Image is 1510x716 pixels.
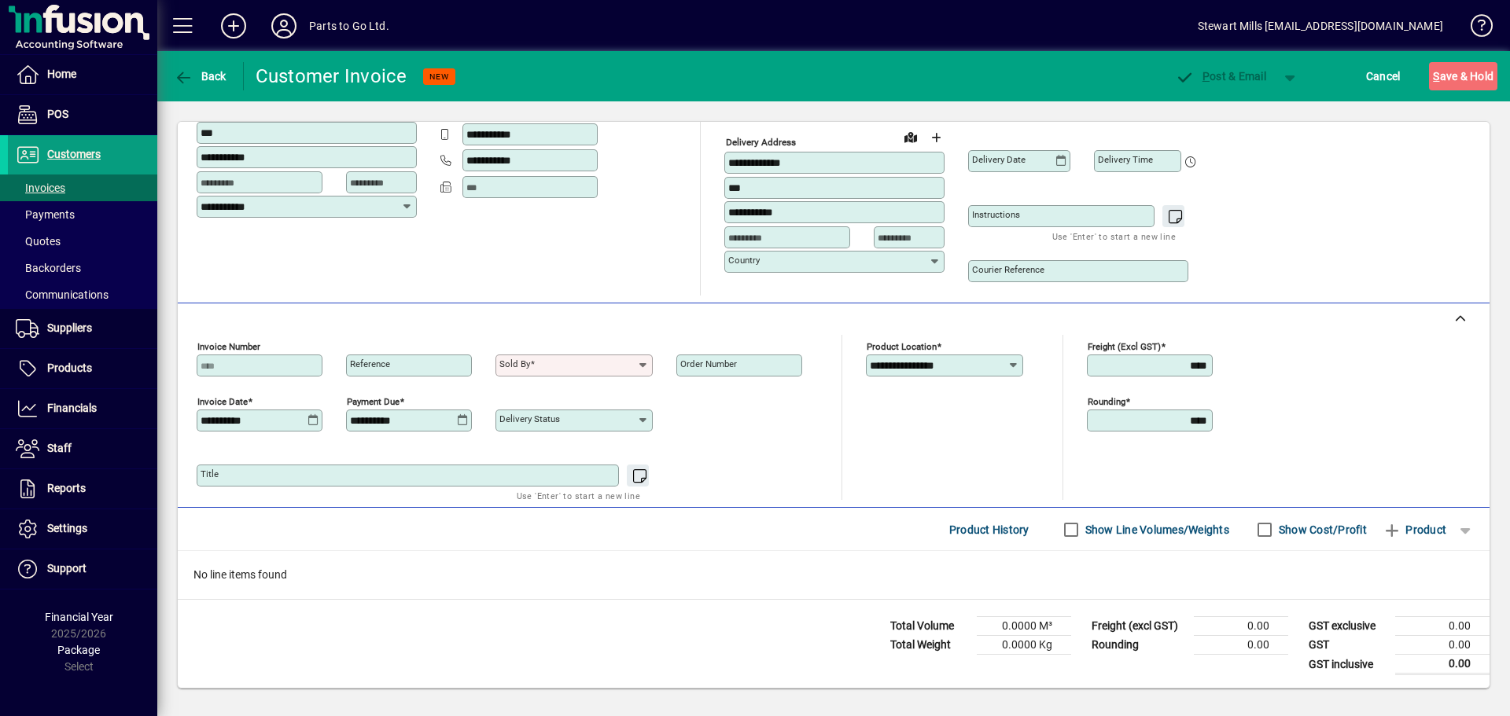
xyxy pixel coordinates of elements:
button: Back [170,62,230,90]
div: Stewart Mills [EMAIL_ADDRESS][DOMAIN_NAME] [1198,13,1443,39]
mat-label: Invoice date [197,396,248,407]
mat-label: Reference [350,358,390,369]
span: Backorders [16,262,81,274]
td: 0.0000 Kg [977,636,1071,655]
app-page-header-button: Back [157,62,244,90]
mat-label: Order number [680,358,737,369]
mat-label: Product location [867,341,937,352]
label: Show Cost/Profit [1276,522,1367,538]
span: Package [57,644,100,656]
mat-label: Delivery time [1098,154,1153,165]
a: Products [8,349,157,388]
a: Suppliers [8,309,157,348]
a: Financials [8,389,157,428]
td: Rounding [1084,636,1194,655]
td: 0.00 [1395,655,1490,674]
span: Invoices [16,182,65,194]
td: 0.00 [1395,636,1490,655]
div: Parts to Go Ltd. [309,13,389,39]
span: Staff [47,442,72,454]
mat-label: Country [728,255,760,266]
span: Home [47,68,76,80]
label: Show Line Volumes/Weights [1082,522,1229,538]
span: Financial Year [45,611,113,623]
span: Back [174,70,226,83]
td: 0.0000 M³ [977,617,1071,636]
span: POS [47,108,68,120]
a: Staff [8,429,157,468]
td: GST inclusive [1301,655,1395,674]
span: ave & Hold [1433,64,1493,89]
td: GST [1301,636,1395,655]
a: Reports [8,469,157,509]
span: Settings [47,522,87,534]
mat-hint: Use 'Enter' to start a new line [517,487,640,505]
td: 0.00 [1395,617,1490,636]
a: Backorders [8,255,157,281]
mat-label: Sold by [499,358,530,369]
span: Suppliers [47,321,92,334]
span: Customers [47,148,101,160]
a: POS [8,95,157,134]
span: Financials [47,402,97,414]
button: Profile [259,12,309,40]
span: Payments [16,208,75,221]
div: Customer Invoice [256,64,407,89]
mat-label: Title [201,468,219,479]
a: Payments [8,201,157,228]
button: Add [208,12,259,40]
mat-hint: Use 'Enter' to start a new line [1052,227,1176,245]
mat-label: Invoice number [197,341,260,352]
span: Product [1383,517,1446,542]
mat-label: Freight (excl GST) [1088,341,1161,352]
a: Home [8,55,157,94]
span: Reports [47,482,86,494]
mat-label: Delivery status [499,413,560,424]
div: No line items found [178,551,1490,599]
mat-label: Delivery date [972,154,1026,165]
mat-label: Courier Reference [972,264,1044,275]
a: Invoices [8,174,157,201]
mat-label: Instructions [972,209,1020,220]
a: Knowledge Base [1459,3,1490,54]
span: ost & Email [1175,70,1266,83]
span: Support [47,562,87,575]
a: View on map [898,124,923,149]
button: Choose address [923,125,948,150]
td: Total Weight [882,636,977,655]
a: Settings [8,509,157,549]
button: Post & Email [1167,62,1274,90]
td: Freight (excl GST) [1084,617,1194,636]
td: GST exclusive [1301,617,1395,636]
a: Communications [8,281,157,308]
span: Cancel [1366,64,1401,89]
span: NEW [429,72,449,82]
span: S [1433,70,1439,83]
td: 0.00 [1194,617,1288,636]
button: Cancel [1362,62,1405,90]
td: Total Volume [882,617,977,636]
span: Quotes [16,235,61,248]
span: Communications [16,288,109,301]
button: Save & Hold [1429,62,1497,90]
span: Products [47,362,92,374]
a: Quotes [8,228,157,255]
button: Product History [943,516,1036,544]
span: P [1202,70,1210,83]
td: 0.00 [1194,636,1288,655]
a: Support [8,549,157,589]
mat-label: Rounding [1088,396,1125,407]
span: Product History [949,517,1029,542]
mat-label: Payment due [347,396,400,407]
button: Product [1375,516,1454,544]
